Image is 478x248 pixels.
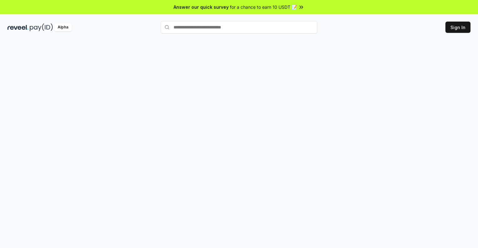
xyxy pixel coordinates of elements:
[230,4,297,10] span: for a chance to earn 10 USDT 📝
[8,23,29,31] img: reveel_dark
[174,4,229,10] span: Answer our quick survey
[445,22,470,33] button: Sign In
[54,23,72,31] div: Alpha
[30,23,53,31] img: pay_id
